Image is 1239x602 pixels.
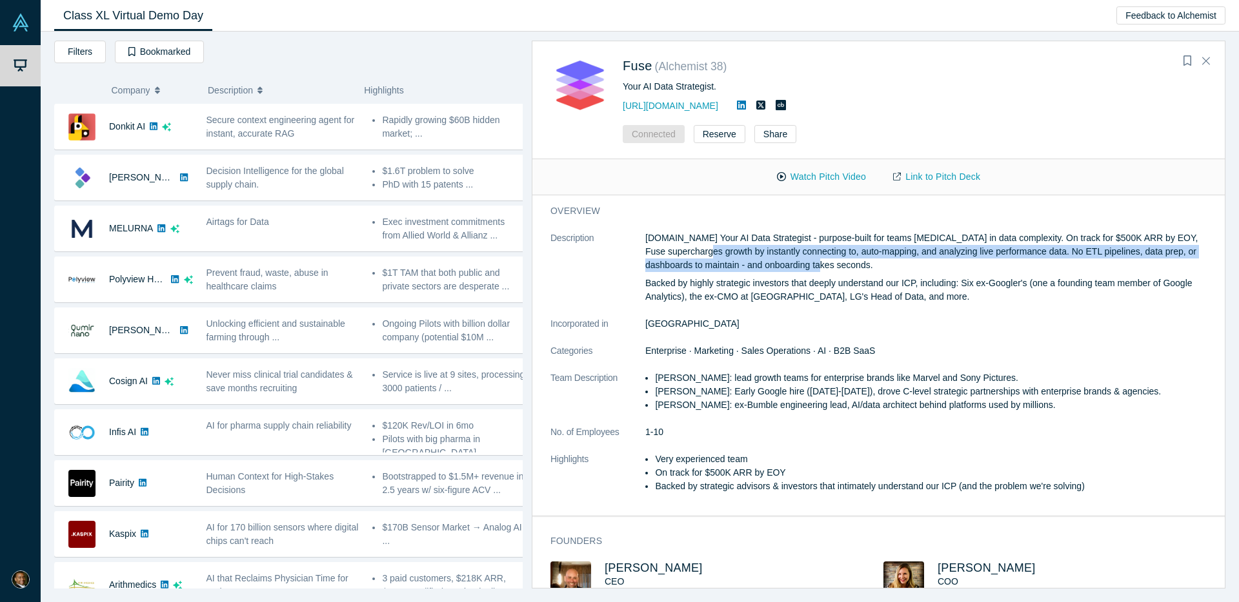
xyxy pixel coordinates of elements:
a: Kaspix [109,529,136,539]
li: $170B Sensor Market → Analog AI; ... [382,521,525,548]
dd: [GEOGRAPHIC_DATA] [645,317,1216,331]
img: Fuse's Logo [550,55,609,114]
span: Prevent fraud, waste, abuse in healthcare claims [206,267,328,291]
li: Ongoing Pilots with billion dollar company (potential $10M ... [382,317,525,344]
li: Pilots with big pharma in [GEOGRAPHIC_DATA] ... [382,432,525,460]
button: Description [208,77,350,104]
img: Polyview Health's Logo [68,266,96,293]
span: AI for 170 billion sensors where digital chips can't reach [206,522,359,546]
span: Description [208,77,253,104]
button: Watch Pitch Video [763,166,880,188]
img: MELURNA's Logo [68,215,96,242]
img: Jeff Cherkassky's Profile Image [550,561,591,600]
li: Service is live at 9 sites, processing 3000 patients / ... [382,368,525,395]
li: $1T TAM that both public and private sectors are desperate ... [382,266,525,293]
img: Kaspix's Logo [68,521,96,548]
img: Donkit AI's Logo [68,113,96,141]
li: [PERSON_NAME]: lead growth teams for enterprise brands like Marvel and Sony Pictures. [655,371,1216,385]
span: Decision Intelligence for the global supply chain. [206,166,344,189]
button: Filters [54,41,106,63]
img: Juan Scarlett's Account [12,570,30,588]
a: Pairity [109,478,134,488]
p: Backed by highly strategic investors that deeply understand our ICP, including: Six ex-Googler's ... [645,277,1216,304]
h3: Founders [550,534,1198,548]
span: CEO [605,576,624,587]
svg: dsa ai sparkles [173,581,182,590]
dt: Description [550,231,645,317]
li: On track for $500K ARR by EOY [655,466,1216,480]
a: [PERSON_NAME] [605,561,703,574]
a: Class XL Virtual Demo Day [54,1,212,31]
span: COO [938,576,958,587]
img: Cosign AI's Logo [68,368,96,395]
li: Very experienced team [655,452,1216,466]
svg: dsa ai sparkles [165,377,174,386]
li: Bootstrapped to $1.5M+ revenue in 2.5 years w/ six-figure ACV ... [382,470,525,497]
div: Your AI Data Strategist. [623,80,1053,93]
li: [PERSON_NAME]: ex-Bumble engineering lead, AI/data architect behind platforms used by millions. [655,398,1216,412]
a: Infis AI [109,427,136,437]
dd: 1-10 [645,425,1216,439]
dt: Team Description [550,371,645,425]
img: Kimaru AI's Logo [68,164,96,191]
svg: dsa ai sparkles [162,122,171,131]
dt: Categories [550,344,645,371]
li: Rapidly growing $60B hidden market; ... [382,113,525,141]
a: Donkit AI [109,121,145,131]
a: Link to Pitch Deck [880,166,994,188]
span: AI for pharma supply chain reliability [206,420,352,431]
a: [PERSON_NAME] [109,325,183,335]
a: Fuse [623,59,652,73]
span: Never miss clinical trial candidates & save months recruiting [206,369,353,393]
svg: dsa ai sparkles [184,275,193,284]
span: Airtags for Data [206,217,269,227]
button: Bookmarked [115,41,204,63]
li: PhD with 15 patents ... [382,178,525,191]
li: $1.6T problem to solve [382,164,525,178]
a: Arithmedics [109,579,156,590]
button: Bookmark [1178,52,1196,70]
button: Feedback to Alchemist [1116,6,1225,24]
h3: overview [550,204,1198,218]
a: Cosign AI [109,376,148,386]
a: Polyview Health [109,274,174,284]
button: Connected [623,125,685,143]
small: ( Alchemist 38 ) [655,60,727,73]
img: Arithmedics's Logo [68,572,96,599]
span: Highlights [364,85,403,95]
span: Enterprise · Marketing · Sales Operations · AI · B2B SaaS [645,345,875,356]
a: [PERSON_NAME] [109,172,183,182]
button: Reserve [694,125,745,143]
img: Alchemist Vault Logo [12,14,30,32]
a: [PERSON_NAME] [938,561,1036,574]
dt: Highlights [550,452,645,507]
img: Infis AI's Logo [68,419,96,446]
a: MELURNA [109,223,153,233]
span: AI that Reclaims Physician Time for Patients [206,573,348,597]
button: Close [1196,51,1216,72]
span: Company [112,77,150,104]
li: $120K Rev/LOI in 6mo [382,419,525,432]
dt: No. of Employees [550,425,645,452]
li: [PERSON_NAME]: Early Google hire ([DATE]-[DATE]), drove C-level strategic partnerships with enter... [655,385,1216,398]
li: Exec investment commitments from Allied World & Allianz ... [382,215,525,242]
dt: Incorporated in [550,317,645,344]
p: [DOMAIN_NAME] Your AI Data Strategist - purpose-built for teams [MEDICAL_DATA] in data complexity... [645,231,1216,272]
button: Share [754,125,796,143]
span: Secure context engineering agent for instant, accurate RAG [206,115,355,139]
img: Jill Randell's Profile Image [883,561,924,600]
img: Pairity's Logo [68,470,96,497]
span: Unlocking efficient and sustainable farming through ... [206,318,345,342]
a: [URL][DOMAIN_NAME] [623,101,718,111]
svg: dsa ai sparkles [170,224,179,233]
li: 3 paid customers, $218K ARR, $5M+ Qualified Leads Pipeline ... [382,572,525,599]
li: Backed by strategic advisors & investors that intimately understand our ICP (and the problem we'r... [655,480,1216,493]
span: Human Context for High-Stakes Decisions [206,471,334,495]
button: Company [112,77,195,104]
img: Qumir Nano's Logo [68,317,96,344]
